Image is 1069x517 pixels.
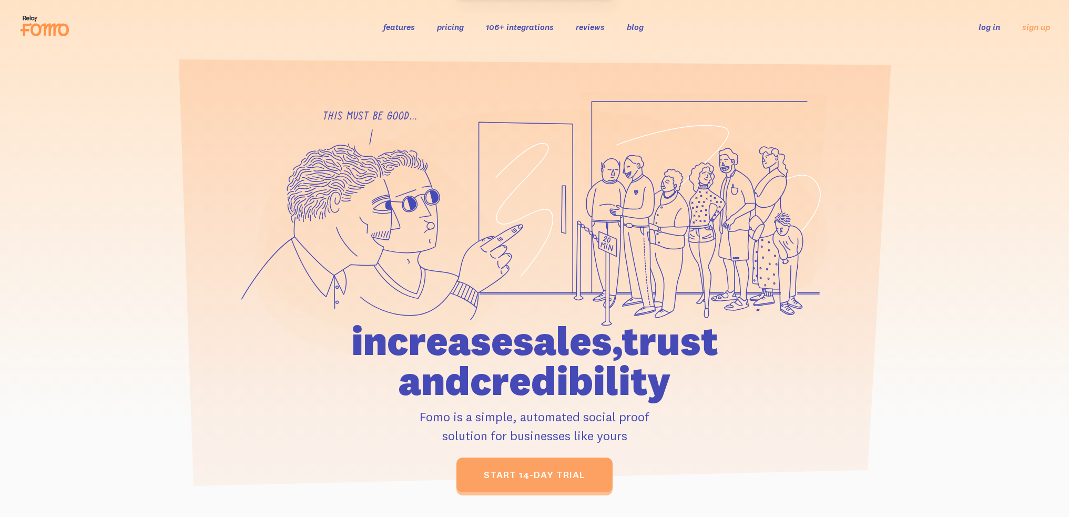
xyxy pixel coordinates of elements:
[383,22,415,32] a: features
[1022,22,1050,33] a: sign up
[456,458,613,492] a: start 14-day trial
[437,22,464,32] a: pricing
[627,22,644,32] a: blog
[291,407,778,445] p: Fomo is a simple, automated social proof solution for businesses like yours
[291,321,778,401] h1: increase sales, trust and credibility
[979,22,1000,32] a: log in
[576,22,605,32] a: reviews
[486,22,554,32] a: 106+ integrations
